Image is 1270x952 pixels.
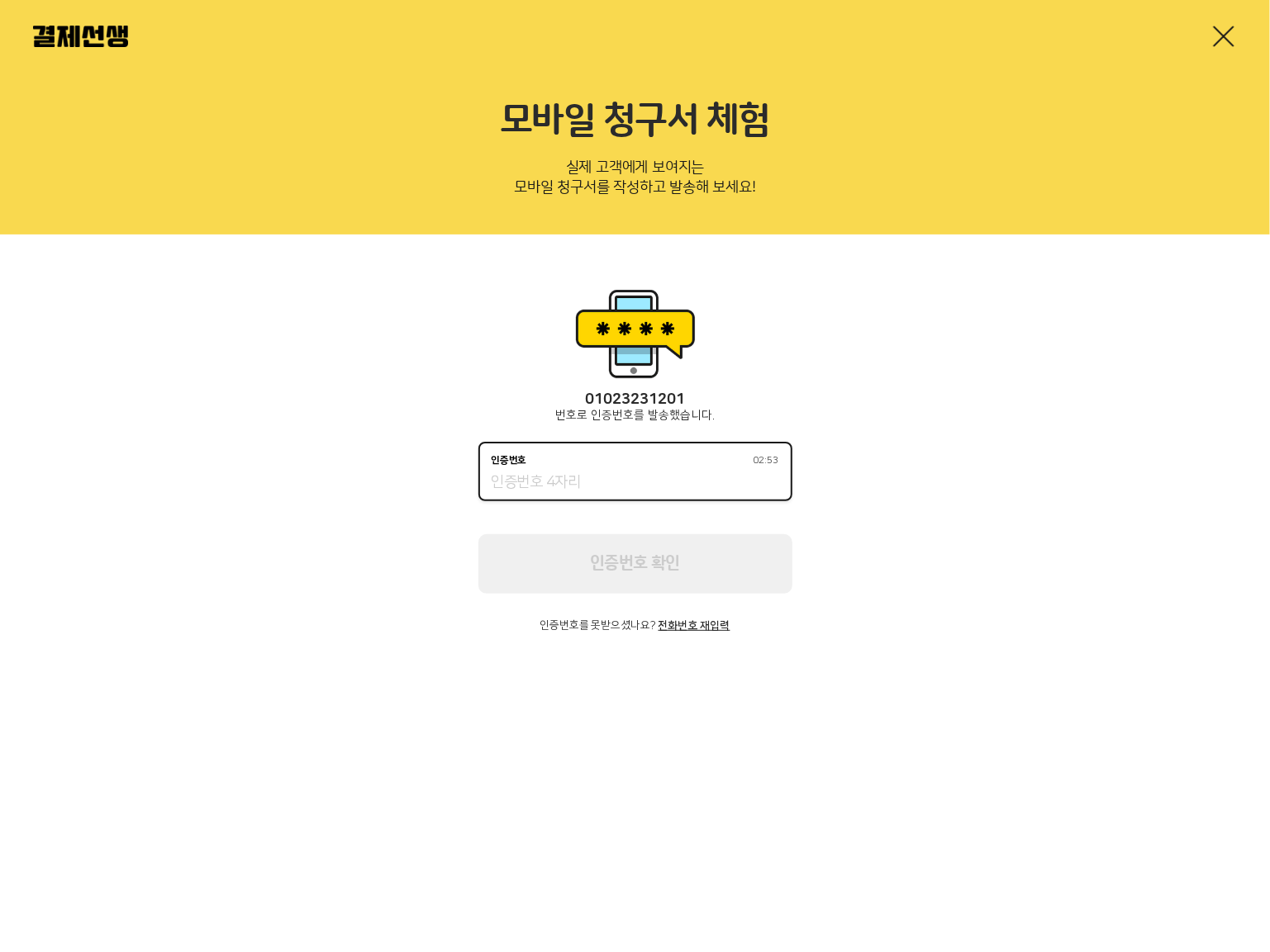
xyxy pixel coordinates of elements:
input: 인증번호02:53 [492,473,779,493]
p: 01023231201 [478,391,792,409]
button: 인증번호 확인 [478,534,792,594]
p: 실제 고객에게 보여지는 모바일 청구서를 작성하고 발송해 보세요! [33,154,1237,208]
p: 인증번호를 못받으셨나요? [478,620,792,632]
img: 결제선생 [33,26,128,47]
p: 인증번호 [492,455,527,467]
button: 전화번호 재입력 [659,620,730,632]
h2: 모바일 청구서 체험 [33,99,1237,144]
p: 번호로 인증번호를 발송했습니다. [478,409,792,422]
span: 02:53 [754,456,779,466]
img: 휴대폰인증 이미지 [569,284,702,383]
